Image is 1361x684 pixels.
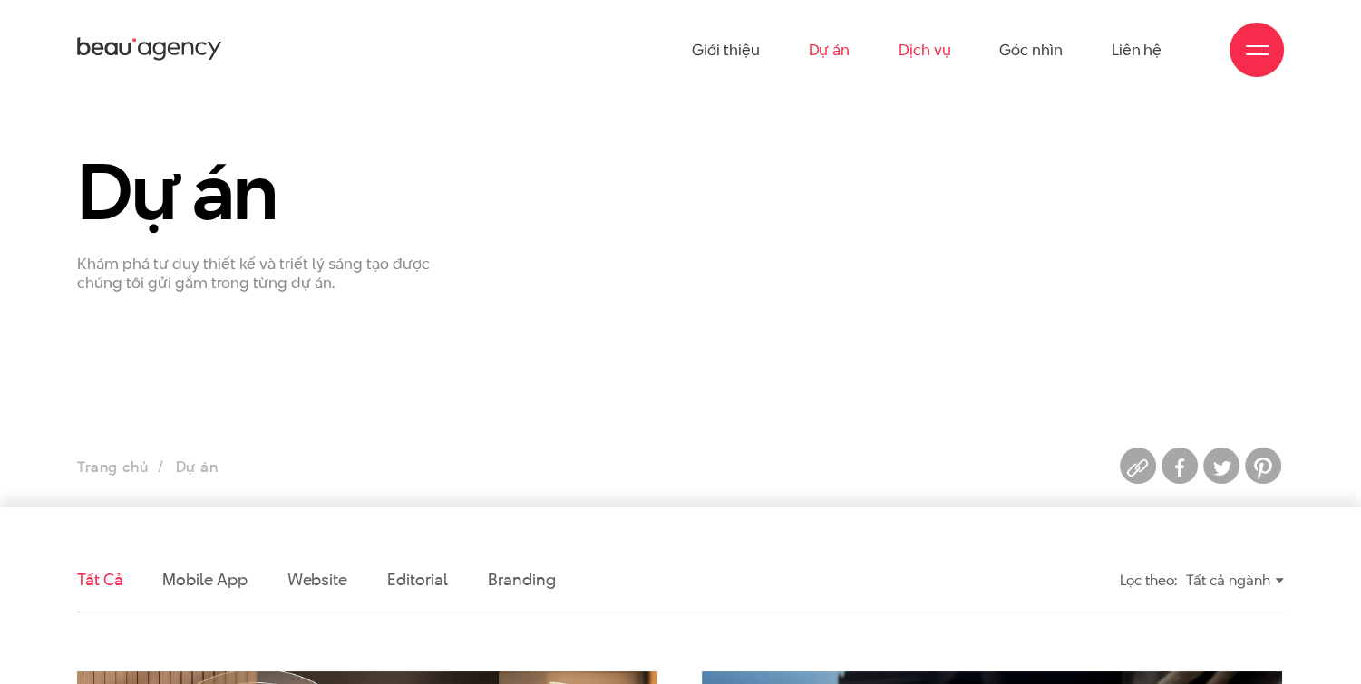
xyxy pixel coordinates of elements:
[488,568,555,591] a: Branding
[77,457,148,477] a: Trang chủ
[77,149,462,233] h1: Dự án
[287,568,347,591] a: Website
[162,568,247,591] a: Mobile app
[77,255,462,293] p: Khám phá tư duy thiết kế và triết lý sáng tạo được chúng tôi gửi gắm trong từng dự án.
[1120,564,1177,596] div: Lọc theo:
[1186,564,1284,596] div: Tất cả ngành
[387,568,448,591] a: Editorial
[77,568,122,591] a: Tất cả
